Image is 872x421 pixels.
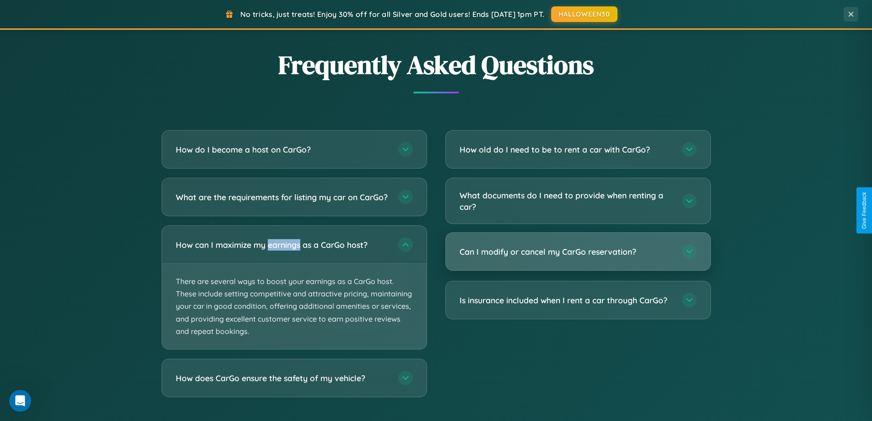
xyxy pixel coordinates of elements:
div: Give Feedback [861,192,867,229]
button: HALLOWEEN30 [551,6,617,22]
h3: What are the requirements for listing my car on CarGo? [176,191,389,203]
p: There are several ways to boost your earnings as a CarGo host. These include setting competitive ... [162,264,427,349]
h3: Is insurance included when I rent a car through CarGo? [460,295,673,306]
h2: Frequently Asked Questions [162,47,711,82]
h3: How old do I need to be to rent a car with CarGo? [460,144,673,155]
h3: How do I become a host on CarGo? [176,144,389,155]
span: No tricks, just treats! Enjoy 30% off for all Silver and Gold users! Ends [DATE] 1pm PT. [240,10,544,19]
h3: How can I maximize my earnings as a CarGo host? [176,239,389,251]
iframe: Intercom live chat [9,390,31,412]
h3: How does CarGo ensure the safety of my vehicle? [176,372,389,384]
h3: What documents do I need to provide when renting a car? [460,190,673,212]
h3: Can I modify or cancel my CarGo reservation? [460,246,673,257]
